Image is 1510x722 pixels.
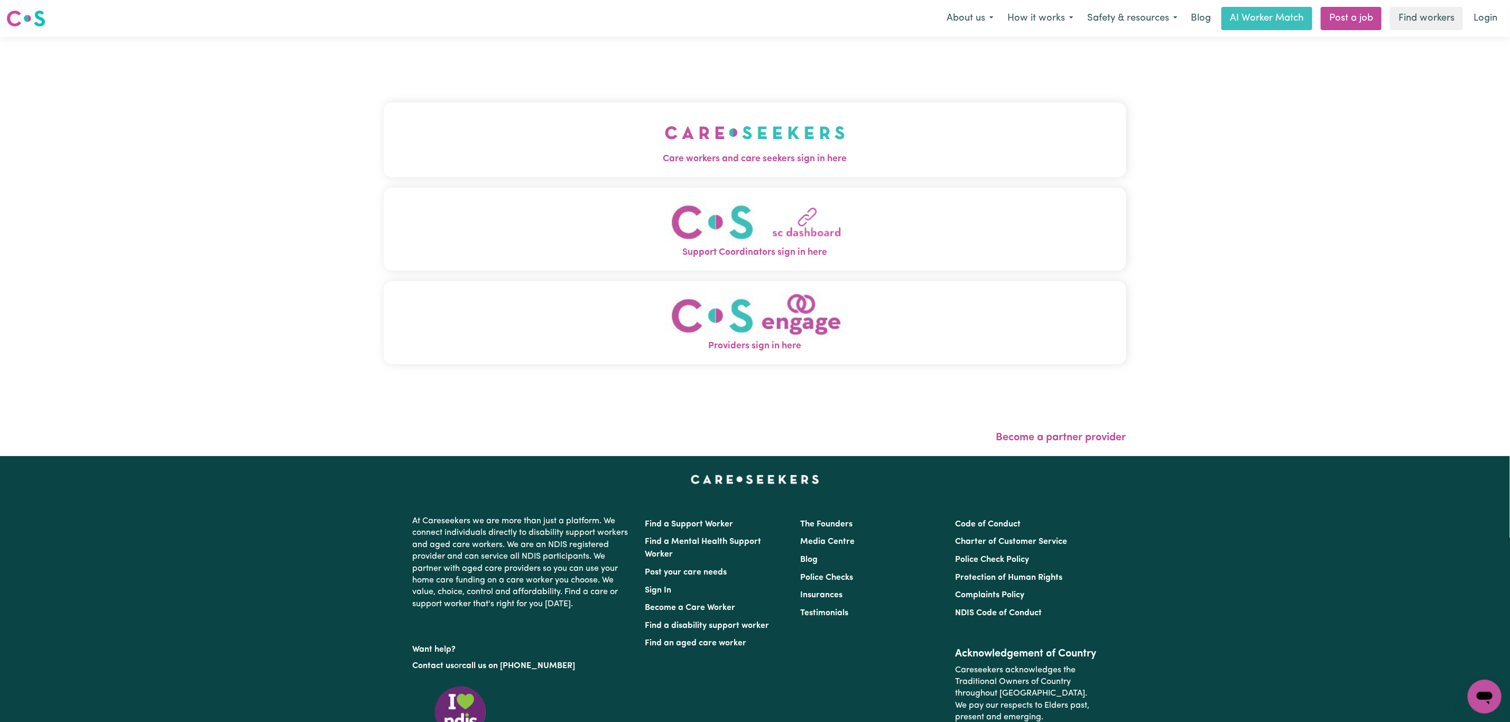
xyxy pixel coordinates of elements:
[384,188,1126,271] button: Support Coordinators sign in here
[955,556,1029,564] a: Police Check Policy
[1184,7,1217,30] a: Blog
[955,520,1021,529] a: Code of Conduct
[645,520,734,529] a: Find a Support Worker
[955,609,1042,617] a: NDIS Code of Conduct
[645,568,727,577] a: Post your care needs
[413,662,455,670] a: Contact us
[940,7,1001,30] button: About us
[800,520,853,529] a: The Founders
[384,339,1126,353] span: Providers sign in here
[1390,7,1463,30] a: Find workers
[1321,7,1382,30] a: Post a job
[384,103,1126,177] button: Care workers and care seekers sign in here
[6,9,45,28] img: Careseekers logo
[384,246,1126,260] span: Support Coordinators sign in here
[413,511,633,614] p: At Careseekers we are more than just a platform. We connect individuals directly to disability su...
[955,647,1097,660] h2: Acknowledgement of Country
[413,640,633,655] p: Want help?
[800,538,855,546] a: Media Centre
[645,639,747,647] a: Find an aged care worker
[645,538,762,559] a: Find a Mental Health Support Worker
[1001,7,1080,30] button: How it works
[1467,7,1504,30] a: Login
[800,573,853,582] a: Police Checks
[1468,680,1502,714] iframe: Button to launch messaging window, conversation in progress
[645,604,736,612] a: Become a Care Worker
[691,475,819,484] a: Careseekers home page
[996,432,1126,443] a: Become a partner provider
[800,591,842,599] a: Insurances
[955,591,1024,599] a: Complaints Policy
[1080,7,1184,30] button: Safety & resources
[955,538,1067,546] a: Charter of Customer Service
[645,622,770,630] a: Find a disability support worker
[800,556,818,564] a: Blog
[462,662,576,670] a: call us on [PHONE_NUMBER]
[955,573,1062,582] a: Protection of Human Rights
[1221,7,1312,30] a: AI Worker Match
[413,656,633,676] p: or
[384,152,1126,166] span: Care workers and care seekers sign in here
[800,609,848,617] a: Testimonials
[384,281,1126,364] button: Providers sign in here
[6,6,45,31] a: Careseekers logo
[645,586,672,595] a: Sign In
